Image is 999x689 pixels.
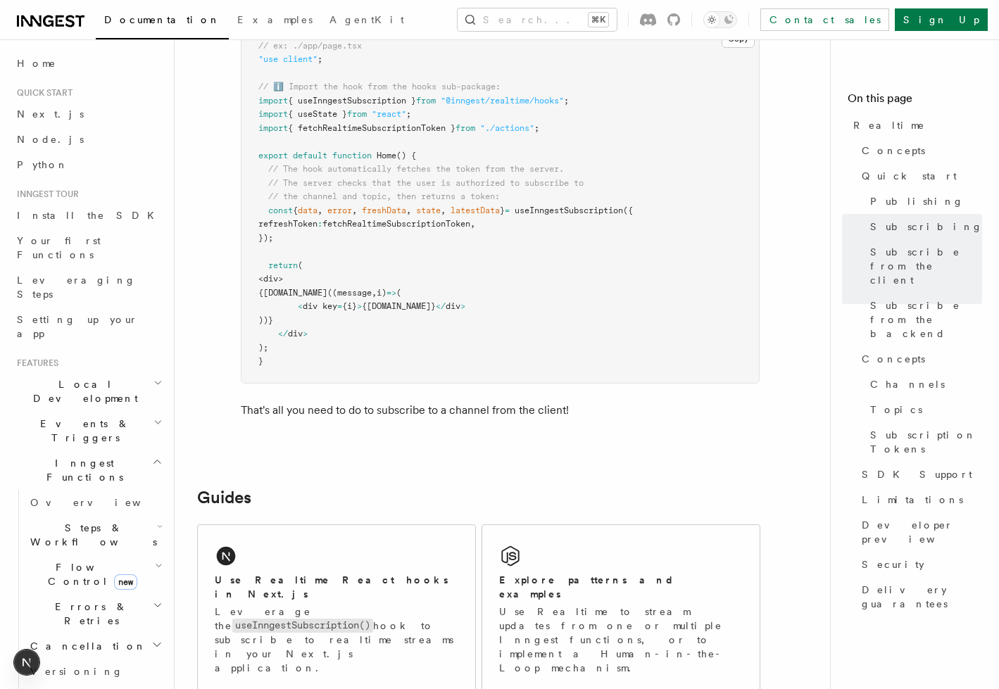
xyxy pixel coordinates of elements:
[322,219,470,229] span: fetchRealtimeSubscriptionToken
[25,639,146,653] span: Cancellation
[11,203,165,228] a: Install the SDK
[96,4,229,39] a: Documentation
[862,144,925,158] span: Concepts
[241,400,760,420] p: That's all you need to do to subscribe to a channel from the client!
[298,206,318,215] span: data
[25,594,165,633] button: Errors & Retries
[11,456,152,484] span: Inngest Functions
[856,512,982,552] a: Developer preview
[342,301,357,311] span: {i}
[856,462,982,487] a: SDK Support
[865,397,982,422] a: Topics
[505,206,510,215] span: =
[865,293,982,346] a: Subscribe from the backend
[229,4,321,38] a: Examples
[17,314,138,339] span: Setting up your app
[258,274,263,284] span: <
[321,4,413,38] a: AgentKit
[870,220,983,234] span: Subscribing
[258,109,288,119] span: import
[862,518,982,546] span: Developer preview
[499,605,743,675] p: Use Realtime to stream updates from one or multiple Inngest functions, or to implement a Human-in...
[288,123,455,133] span: { fetchRealtimeSubscriptionToken }
[11,358,58,369] span: Features
[396,288,401,298] span: (
[278,329,288,339] span: </
[848,113,982,138] a: Realtime
[268,178,584,188] span: // The server checks that the user is authorized to subscribe to
[564,96,569,106] span: ;
[870,428,982,456] span: Subscription Tokens
[25,515,165,555] button: Steps & Workflows
[760,8,889,31] a: Contact sales
[870,245,982,287] span: Subscribe from the client
[258,315,273,325] span: ))}
[470,219,475,229] span: ,
[329,14,404,25] span: AgentKit
[396,151,416,160] span: () {
[278,274,283,284] span: >
[258,233,273,243] span: });
[258,82,501,91] span: // ℹ️ Import the hook from the hooks sub-package:
[862,557,924,571] span: Security
[11,411,165,450] button: Events & Triggers
[362,301,436,311] span: {[DOMAIN_NAME]}
[268,260,298,270] span: return
[856,163,982,189] a: Quick start
[11,450,165,490] button: Inngest Functions
[197,488,251,507] a: Guides
[865,239,982,293] a: Subscribe from the client
[856,346,982,372] a: Concepts
[303,301,337,311] span: div key
[11,417,153,445] span: Events & Triggers
[865,422,982,462] a: Subscription Tokens
[865,372,982,397] a: Channels
[303,329,308,339] span: >
[258,219,318,229] span: refreshToken
[17,274,136,300] span: Leveraging Steps
[11,87,73,99] span: Quick start
[499,573,743,601] h2: Explore patterns and examples
[293,206,298,215] span: {
[870,194,964,208] span: Publishing
[327,206,352,215] span: error
[11,101,165,127] a: Next.js
[460,301,465,311] span: >
[268,164,564,174] span: // The hook automatically fetches the token from the server.
[25,555,165,594] button: Flow Controlnew
[352,206,357,215] span: ,
[237,14,313,25] span: Examples
[11,228,165,267] a: Your first Functions
[377,151,396,160] span: Home
[25,521,157,549] span: Steps & Workflows
[458,8,617,31] button: Search...⌘K
[362,206,406,215] span: freshData
[17,108,84,120] span: Next.js
[258,343,268,353] span: );
[11,307,165,346] a: Setting up your app
[11,377,153,405] span: Local Development
[372,109,406,119] span: "react"
[589,13,608,27] kbd: ⌘K
[11,51,165,76] a: Home
[17,235,101,260] span: Your first Functions
[30,497,175,508] span: Overview
[856,138,982,163] a: Concepts
[268,191,500,201] span: // the channel and topic, then returns a token:
[862,583,982,611] span: Delivery guarantees
[258,41,362,51] span: // ex: ./app/page.tsx
[258,151,288,160] span: export
[416,96,436,106] span: from
[862,493,963,507] span: Limitations
[357,301,362,311] span: >
[263,274,278,284] span: div
[298,260,303,270] span: (
[258,123,288,133] span: import
[215,605,458,675] p: Leverage the hook to subscribe to realtime streams in your Next.js application.
[11,127,165,152] a: Node.js
[451,206,500,215] span: latestData
[406,206,411,215] span: ,
[856,487,982,512] a: Limitations
[500,206,505,215] span: }
[268,206,293,215] span: const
